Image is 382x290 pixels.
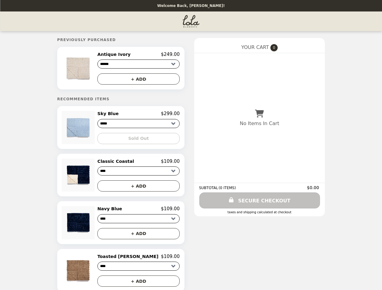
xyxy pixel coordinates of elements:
[219,186,236,190] span: ( 0 ITEMS )
[97,60,180,69] select: Select a product variant
[199,211,320,214] div: Taxes and Shipping calculated at checkout
[97,206,124,211] h2: Navy Blue
[57,38,184,42] h5: Previously Purchased
[97,52,133,57] h2: Antique Ivory
[97,275,180,287] button: + ADD
[97,228,180,239] button: + ADD
[97,159,136,164] h2: Classic Coastal
[241,44,269,50] span: YOUR CART
[182,15,200,27] img: Brand Logo
[62,206,96,239] img: Navy Blue
[57,97,184,101] h5: Recommended Items
[199,186,219,190] span: SUBTOTAL
[97,111,121,116] h2: Sky Blue
[161,206,180,211] p: $109.00
[307,185,320,190] span: $0.00
[157,4,225,8] p: Welcome Back, [PERSON_NAME]!
[161,254,180,259] p: $109.00
[97,119,180,128] select: Select a product variant
[270,44,278,51] span: 0
[62,52,96,85] img: Antique Ivory
[62,254,96,287] img: Toasted Almond
[97,214,180,223] select: Select a product variant
[161,111,180,116] p: $299.00
[97,166,180,176] select: Select a product variant
[97,73,180,85] button: + ADD
[97,262,180,271] select: Select a product variant
[161,52,180,57] p: $249.00
[62,159,96,192] img: Classic Coastal
[62,111,96,144] img: Sky Blue
[161,159,180,164] p: $109.00
[240,121,279,126] p: No Items In Cart
[97,254,161,259] h2: Toasted [PERSON_NAME]
[97,180,180,192] button: + ADD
